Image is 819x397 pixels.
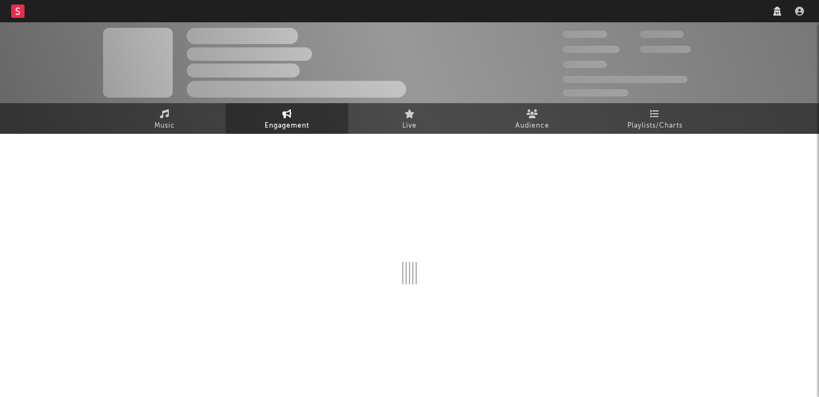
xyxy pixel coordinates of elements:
[226,103,348,134] a: Engagement
[348,103,471,134] a: Live
[402,119,417,133] span: Live
[563,76,688,83] span: 50.000.000 Monthly Listeners
[640,46,691,53] span: 1.000.000
[265,119,309,133] span: Engagement
[563,31,607,38] span: 300.000
[471,103,593,134] a: Audience
[515,119,549,133] span: Audience
[593,103,716,134] a: Playlists/Charts
[103,103,226,134] a: Music
[627,119,682,133] span: Playlists/Charts
[563,46,620,53] span: 50.000.000
[563,89,628,96] span: Jump Score: 85.0
[154,119,175,133] span: Music
[640,31,684,38] span: 100.000
[563,61,607,68] span: 100.000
